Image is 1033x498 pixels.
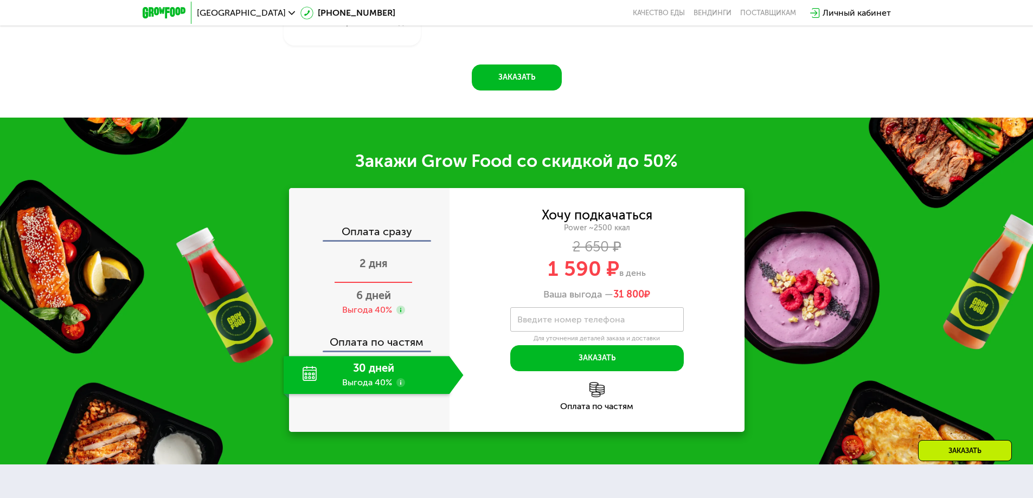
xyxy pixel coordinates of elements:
div: Личный кабинет [823,7,891,20]
div: Жиры [333,18,357,27]
button: Заказать [472,64,562,90]
div: Для уточнения деталей заказа и доставки [510,334,684,343]
button: Заказать [510,345,684,371]
div: Power ~2500 ккал [450,223,745,233]
div: 2 650 ₽ [450,241,745,253]
div: Оплата по частям [290,326,450,351]
span: 6 дней [356,289,391,302]
div: Ваша выгода — [450,289,745,301]
img: l6xcnZfty9opOoJh.png [589,382,605,397]
div: Оплата сразу [290,226,450,240]
span: в день [619,268,646,278]
span: ₽ [613,289,650,301]
div: Хочу подкачаться [542,209,652,221]
div: Оплата по частям [450,402,745,411]
span: 2 дня [360,257,388,270]
label: Введите номер телефона [517,316,625,322]
div: Углеводы [371,18,410,27]
div: Заказать [918,440,1012,461]
a: Качество еды [633,9,685,17]
div: Белки [294,18,319,27]
a: Вендинги [694,9,732,17]
span: 1 590 ₽ [548,256,619,281]
a: [PHONE_NUMBER] [300,7,395,20]
span: 31 800 [613,288,644,300]
div: Выгода 40% [342,304,392,316]
div: поставщикам [740,9,796,17]
span: [GEOGRAPHIC_DATA] [197,9,286,17]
